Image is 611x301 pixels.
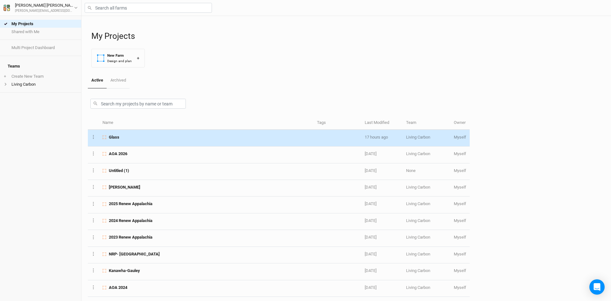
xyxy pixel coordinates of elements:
span: Kanawha-Gauley [109,268,140,274]
td: Living Carbon [403,263,450,280]
div: + [137,55,139,61]
span: Untitled (1) [109,168,129,174]
td: Living Carbon [403,280,450,297]
span: andy@livingcarbon.com [454,201,466,206]
span: NRP- Colony Bay [109,251,160,257]
td: Living Carbon [403,230,450,247]
span: Jul 23, 2025 2:54 PM [365,285,376,290]
span: andy@livingcarbon.com [454,168,466,173]
div: Open Intercom Messenger [589,279,605,295]
td: Living Carbon [403,147,450,163]
span: 2025 Renew Appalachia [109,201,152,207]
td: Living Carbon [403,213,450,230]
div: Design and plan [107,59,132,63]
th: Name [99,116,313,130]
th: Last Modified [361,116,403,130]
span: Wisniewski [109,184,140,190]
span: Jul 23, 2025 3:14 PM [365,268,376,273]
th: Team [403,116,450,130]
a: Active [88,73,107,89]
div: New Farm [107,53,132,58]
span: andy@livingcarbon.com [454,252,466,256]
h4: Teams [4,60,77,73]
input: Search my projects by name or team [90,99,186,109]
span: Jul 23, 2025 3:19 PM [365,252,376,256]
span: + [4,74,6,79]
span: AOA 2024 [109,285,127,290]
h1: My Projects [91,31,605,41]
span: 2024 Renew Appalachia [109,218,152,224]
span: andy@livingcarbon.com [454,268,466,273]
span: 2023 Renew Appalachia [109,234,152,240]
td: Living Carbon [403,197,450,213]
span: Jul 23, 2025 3:27 PM [365,218,376,223]
td: Living Carbon [403,180,450,197]
span: Aug 6, 2025 10:09 PM [365,151,376,156]
span: Aug 11, 2025 4:46 PM [365,135,388,140]
div: [PERSON_NAME][EMAIL_ADDRESS][DOMAIN_NAME] [15,9,74,13]
th: Owner [450,116,470,130]
button: [PERSON_NAME] [PERSON_NAME][PERSON_NAME][EMAIL_ADDRESS][DOMAIN_NAME] [3,2,78,13]
span: andy@livingcarbon.com [454,218,466,223]
span: Jul 23, 2025 3:55 PM [365,185,376,190]
span: AOA 2026 [109,151,127,157]
span: Aug 1, 2025 9:10 AM [365,168,376,173]
th: Tags [313,116,361,130]
span: andy@livingcarbon.com [454,135,466,140]
button: New FarmDesign and plan+ [91,49,145,68]
span: Jul 23, 2025 3:49 PM [365,201,376,206]
span: Glass [109,134,119,140]
span: andy@livingcarbon.com [454,285,466,290]
td: None [403,163,450,180]
a: Archived [107,73,129,88]
div: [PERSON_NAME] [PERSON_NAME] [15,2,74,9]
span: Jul 23, 2025 3:24 PM [365,235,376,240]
td: Living Carbon [403,247,450,263]
input: Search all farms [85,3,212,13]
td: Living Carbon [403,130,450,147]
span: andy@livingcarbon.com [454,185,466,190]
span: andy@livingcarbon.com [454,235,466,240]
span: andy@livingcarbon.com [454,151,466,156]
